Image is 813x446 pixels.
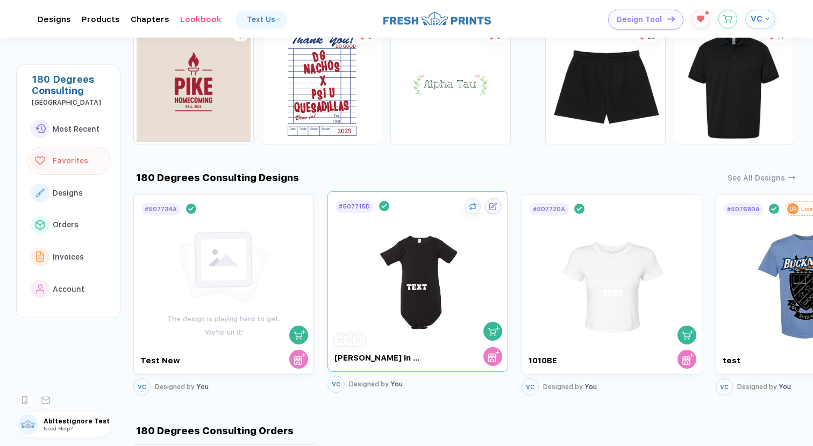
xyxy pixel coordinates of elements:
[488,325,500,337] img: shopping cart
[339,203,370,210] div: # 507715D
[677,350,696,369] button: store cart
[682,329,694,341] img: shopping cart
[158,312,290,339] div: The design is playing hard to get. We're on it!
[728,174,796,182] button: See All Designs
[131,15,169,24] div: ChaptersToggle dropdown menu chapters
[529,356,618,365] div: 1010BE
[133,191,314,398] div: #507734AThe design is playing hard to get. We're on it!shopping cartstore cart Test NewVCDesigned...
[349,380,403,388] div: You
[44,425,73,431] span: Need Help?
[543,383,583,391] span: Designed by
[705,11,709,15] sup: 1
[35,220,45,229] img: link to icon
[38,15,71,24] div: DesignsToggle dropdown menu
[265,28,379,142] img: 0614783f-4db5-4c17-b8aa-fa701b9d30c7
[488,350,500,362] img: store cart
[751,14,762,24] span: VC
[53,189,83,197] span: Designs
[155,383,209,391] div: You
[53,253,84,261] span: Invoices
[180,15,222,24] div: LookbookToggle dropdown menu chapters
[53,220,79,229] span: Orders
[53,125,99,133] span: Most Recent
[332,381,340,388] span: VC
[745,10,775,28] button: VC
[44,418,111,425] span: Abltestignore Test
[247,15,275,24] div: Text Us
[32,99,111,106] div: Adelphi University
[35,156,45,166] img: link to icon
[522,378,539,395] button: VC
[32,74,111,96] div: 180 Degrees Consulting
[737,383,791,391] div: You
[526,384,534,391] span: VC
[358,214,479,340] img: 1759258030650oaprv_nt_front.png
[716,378,733,395] button: VC
[353,334,365,346] img: 3
[720,384,729,391] span: VC
[27,211,111,239] button: link to iconOrders
[543,383,597,391] div: You
[677,28,791,142] img: 58f3562e-1865-49f9-a059-47c567f7ec2e
[483,322,502,341] button: shopping cart
[53,156,88,165] span: Favorites
[27,179,111,207] button: link to iconDesigns
[335,334,346,346] img: 1
[383,10,491,27] img: logo
[608,10,683,30] button: Design Toolicon
[155,383,195,391] span: Designed by
[533,206,565,213] div: # 507720A
[727,206,760,213] div: # 507680A
[35,189,45,197] img: link to icon
[682,353,694,365] img: store cart
[522,191,702,398] div: #507720Ashopping cartstore cart 1010BEVCDesigned by You
[344,334,355,346] img: 2
[677,326,696,344] button: shopping cart
[334,353,424,363] div: [PERSON_NAME] In Progress
[36,251,45,262] img: link to icon
[289,350,308,369] button: store cart
[737,383,777,391] span: Designed by
[18,414,38,435] img: user profile
[133,172,299,183] div: 180 Degrees Consulting Designs
[140,356,230,365] div: Test New
[327,376,345,393] button: VC
[483,347,502,366] button: store cart
[349,380,389,388] span: Designed by
[236,11,286,28] a: Text Us
[617,15,662,24] span: Design Tool
[548,28,662,142] img: 3ca48a71-abb5-40b7-a22d-da7277df8024
[27,147,111,175] button: link to iconFavorites
[394,28,508,142] img: 905d1b4f-ec60-4688-85b6-eaf8193f2203
[175,230,272,305] img: image_error.svg
[35,124,46,133] img: link to icon
[27,115,111,143] button: link to iconMost Recent
[552,217,673,343] img: 1759250441048bmect_nt_front.png
[327,191,508,398] div: #507715Dshopping cartstore cart [PERSON_NAME] In Progress123VCDesigned by You
[667,16,675,22] img: icon
[82,15,120,24] div: ProductsToggle dropdown menu
[294,353,305,365] img: store cart
[27,243,111,271] button: link to iconInvoices
[53,285,84,293] span: Account
[145,206,177,213] div: # 507734A
[289,326,308,344] button: shopping cart
[728,174,785,182] div: See All Designs
[138,384,146,391] span: VC
[133,425,294,436] div: 180 Degrees Consulting Orders
[723,356,812,365] div: test
[180,15,222,24] div: Lookbook
[27,275,111,303] button: link to iconAccount
[36,284,45,294] img: link to icon
[133,378,151,395] button: VC
[294,329,305,341] img: shopping cart
[137,28,251,142] img: b49ab7e4-0ba5-4fa7-8fa6-a2ca9ba3260c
